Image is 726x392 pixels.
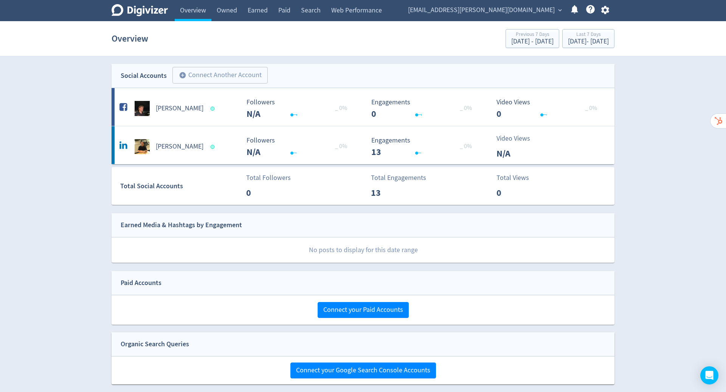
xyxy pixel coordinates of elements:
p: No posts to display for this date range [112,237,614,263]
p: 13 [371,186,414,200]
span: Data last synced: 27 Aug 2025, 1:01am (AEST) [211,107,217,111]
div: [DATE] - [DATE] [568,38,609,45]
span: [EMAIL_ADDRESS][PERSON_NAME][DOMAIN_NAME] [408,4,555,16]
span: expand_more [557,7,563,14]
span: Data last synced: 27 Aug 2025, 4:01am (AEST) [211,145,217,149]
h5: [PERSON_NAME] [156,104,203,113]
svg: Engagements 13 [368,137,481,157]
p: Total Engagements [371,173,426,183]
a: Connect Another Account [167,68,268,84]
a: Hugo McManus undefined[PERSON_NAME] Followers N/A Followers N/A _ 0% Engagements 13 Engagements 1... [112,126,614,164]
button: [EMAIL_ADDRESS][PERSON_NAME][DOMAIN_NAME] [405,4,564,16]
h1: Overview [112,26,148,51]
a: Hugo Mcmanus undefined[PERSON_NAME] Followers N/A Followers N/A _ 0% Engagements 0 Engagements 0 ... [112,88,614,126]
div: Social Accounts [121,70,167,81]
span: Connect your Google Search Console Accounts [296,367,430,374]
div: Last 7 Days [568,32,609,38]
p: 0 [496,186,540,200]
button: Connect Another Account [172,67,268,84]
span: _ 0% [460,104,472,112]
div: Total Social Accounts [120,181,241,192]
span: Connect your Paid Accounts [323,307,403,313]
div: [DATE] - [DATE] [511,38,554,45]
img: Hugo McManus undefined [135,139,150,154]
button: Connect your Google Search Console Accounts [290,363,436,378]
div: Previous 7 Days [511,32,554,38]
span: _ 0% [460,143,472,150]
span: _ 0% [335,104,347,112]
svg: Followers N/A [243,99,356,119]
div: Open Intercom Messenger [700,366,718,384]
h5: [PERSON_NAME] [156,142,203,151]
span: add_circle [179,71,186,79]
span: _ 0% [335,143,347,150]
div: Organic Search Queries [121,339,189,350]
button: Last 7 Days[DATE]- [DATE] [562,29,614,48]
a: Connect your Google Search Console Accounts [290,366,436,375]
a: Connect your Paid Accounts [318,305,409,314]
svg: Followers N/A [243,137,356,157]
button: Previous 7 Days[DATE] - [DATE] [506,29,559,48]
p: 0 [246,186,290,200]
p: N/A [496,147,540,160]
button: Connect your Paid Accounts [318,302,409,318]
p: Total Followers [246,173,291,183]
div: Earned Media & Hashtags by Engagement [121,220,242,231]
div: Paid Accounts [121,277,161,288]
p: Total Views [496,173,540,183]
p: Video Views [496,133,540,144]
svg: Engagements 0 [368,99,481,119]
span: _ 0% [585,104,597,112]
img: Hugo Mcmanus undefined [135,101,150,116]
svg: Video Views 0 [493,99,606,119]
